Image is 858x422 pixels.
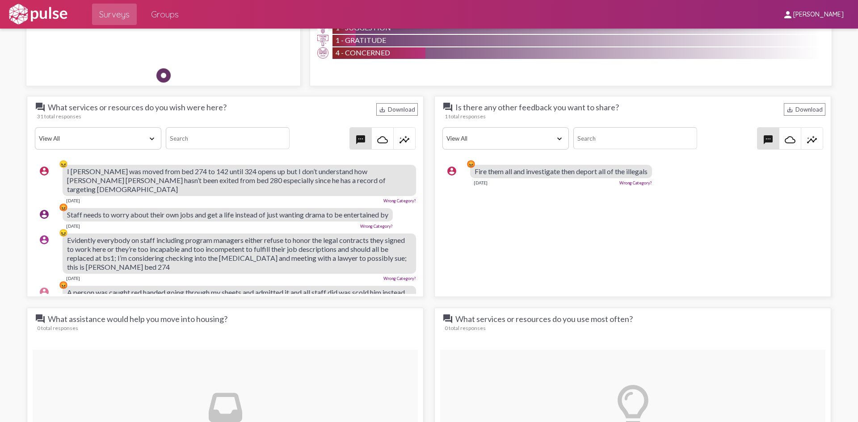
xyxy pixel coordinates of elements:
mat-icon: question_answer [442,313,453,324]
span: I [PERSON_NAME] was moved from bed 274 to 142 until 324 opens up but I don’t understand how [PERS... [67,167,386,193]
span: What assistance would help you move into housing? [35,313,227,324]
mat-icon: account_circle [39,209,50,220]
mat-icon: account_circle [39,287,50,297]
a: Surveys [92,4,137,25]
img: Concerned [317,47,328,58]
a: Wrong Category? [619,180,652,185]
span: A person was caught red handed going through my sheets and admitted it and all staff did was scol... [67,288,405,314]
span: 4 - Concerned [336,48,390,57]
mat-icon: Download [379,106,386,113]
input: Search [573,127,697,149]
mat-icon: account_circle [446,166,457,176]
span: 1 - Gratitude [336,36,386,44]
mat-icon: textsms [355,134,366,145]
div: 😖 [59,159,68,168]
a: Wrong Category? [383,198,416,203]
span: Groups [151,6,179,22]
a: Groups [144,4,186,25]
img: white-logo.svg [7,3,69,25]
div: 31 total responses [37,113,418,120]
div: 😡 [59,280,68,289]
div: [DATE] [66,276,80,281]
mat-icon: question_answer [35,102,46,113]
mat-icon: account_circle [39,234,50,245]
div: [DATE] [474,180,488,185]
span: Is there any other feedback you want to share? [442,102,619,113]
div: 0 total responses [37,325,418,331]
span: What services or resources do you wish were here? [35,102,227,113]
div: Download [376,103,418,116]
a: Wrong Category? [383,276,416,281]
mat-icon: cloud_queue [377,134,388,145]
mat-icon: question_answer [442,102,453,113]
div: 😖 [59,228,68,237]
span: Staff needs to worry about their own jobs and get a life instead of just wanting drama to be ente... [67,210,388,219]
div: 0 total responses [445,325,825,331]
mat-icon: cloud_queue [785,134,795,145]
mat-icon: person [782,9,793,20]
a: Wrong Category? [360,224,393,229]
input: Search [166,127,289,149]
mat-icon: insights [399,134,410,145]
div: 😡 [467,159,475,168]
mat-icon: insights [807,134,817,145]
span: [PERSON_NAME] [793,11,844,19]
img: Gratitude [317,35,328,46]
div: 😡 [59,203,68,212]
div: 1 total responses [445,113,825,120]
mat-icon: textsms [763,134,774,145]
mat-icon: Download [786,106,793,113]
span: Surveys [99,6,130,22]
mat-icon: question_answer [35,313,46,324]
span: What services or resources do you use most often? [442,313,633,324]
mat-icon: account_circle [39,166,50,176]
button: [PERSON_NAME] [775,6,851,22]
div: [DATE] [66,223,80,229]
span: Evidently everybody on staff including program managers either refuse to honor the legal contract... [67,236,407,271]
div: Download [784,103,825,116]
div: [DATE] [66,198,80,203]
span: Fire them all and investigate then deport all of the illegals [475,167,648,175]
